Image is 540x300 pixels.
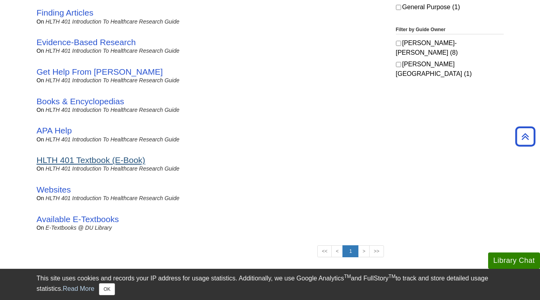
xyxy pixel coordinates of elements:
[45,18,179,25] a: HLTH 401 Introduction to Healthcare Research Guide
[369,245,384,257] a: >>
[317,245,384,257] ul: Search Pagination
[396,38,504,58] label: [PERSON_NAME]-[PERSON_NAME] (8)
[37,215,119,224] a: Available E-Textbooks
[396,26,504,34] legend: Filter by Guide Owner
[512,131,538,142] a: Back to Top
[358,245,370,257] a: >
[45,48,179,54] a: HLTH 401 Introduction to Healthcare Research Guide
[389,274,396,279] sup: TM
[317,245,332,257] a: <<
[45,77,179,83] a: HLTH 401 Introduction to Healthcare Research Guide
[37,77,44,83] span: on
[37,48,44,54] span: on
[45,136,179,143] a: HLTH 401 Introduction to Healthcare Research Guide
[37,274,504,295] div: This site uses cookies and records your IP address for usage statistics. Additionally, we use Goo...
[396,41,401,46] input: [PERSON_NAME]-[PERSON_NAME] (8)
[396,5,401,10] input: General Purpose (1)
[331,245,343,257] a: <
[37,8,93,17] a: Finding Articles
[45,107,179,113] a: HLTH 401 Introduction to Healthcare Research Guide
[37,155,145,165] a: HLTH 401 Textbook (E-Book)
[37,97,124,106] a: Books & Encyclopedias
[37,185,71,194] a: Websites
[45,195,179,201] a: HLTH 401 Introduction to Healthcare Research Guide
[45,165,179,172] a: HLTH 401 Introduction to Healthcare Research Guide
[37,67,163,76] a: Get Help From [PERSON_NAME]
[37,165,44,172] span: on
[396,62,401,67] input: [PERSON_NAME][GEOGRAPHIC_DATA] (1)
[37,38,136,47] a: Evidence-Based Research
[488,252,540,269] button: Library Chat
[99,283,115,295] button: Close
[63,285,94,292] a: Read More
[37,18,44,25] span: on
[396,60,504,79] label: [PERSON_NAME][GEOGRAPHIC_DATA] (1)
[37,107,44,113] span: on
[342,245,358,257] a: 1
[37,195,44,201] span: on
[45,225,112,231] a: E-Textbooks @ DU Library
[396,2,504,12] label: General Purpose (1)
[37,126,72,135] a: APA Help
[344,274,351,279] sup: TM
[37,225,44,231] span: on
[37,136,44,143] span: on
